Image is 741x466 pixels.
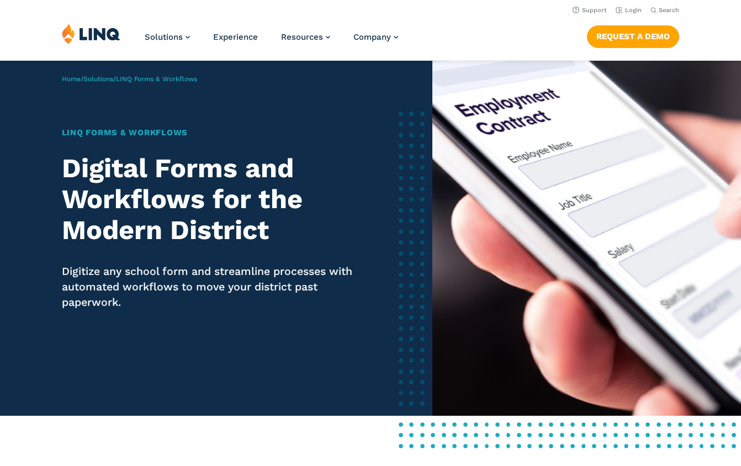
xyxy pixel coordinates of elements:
h2: Digital Forms and Workflows for the Modern District [62,153,354,245]
span: LINQ Forms & Workflows [116,75,197,83]
a: Support [573,7,607,14]
h1: LINQ Forms & Workflows [62,126,354,139]
a: Login [616,7,642,14]
a: Experience [213,32,258,42]
a: Solutions [145,32,190,42]
span: Company [353,32,391,42]
a: Home [62,75,81,83]
a: Company [353,32,398,42]
span: / / [62,75,197,83]
a: Solutions [83,75,113,83]
nav: Button Navigation [587,23,679,47]
a: Request a Demo [587,25,679,47]
p: Digitize any school form and streamline processes with automated workflows to move your district ... [62,264,354,310]
span: Resources [281,32,323,42]
a: Resources [281,32,330,42]
button: Open Search Bar [650,6,679,14]
span: Solutions [145,32,183,42]
nav: Primary Navigation [145,23,398,60]
img: LINQ Forms & Workflows [432,61,741,416]
span: Search [659,7,679,14]
img: LINQ | K‑12 Software [62,23,120,44]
